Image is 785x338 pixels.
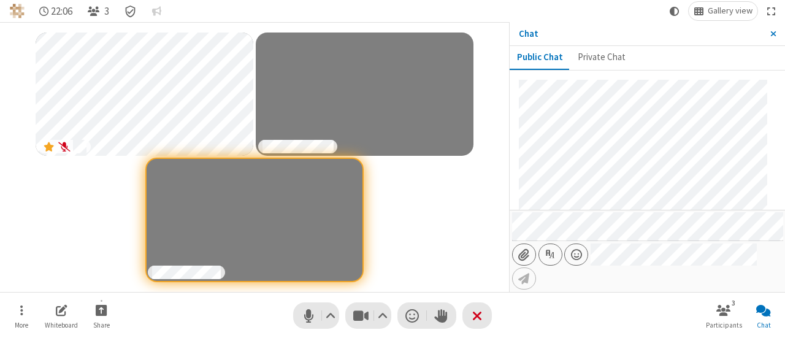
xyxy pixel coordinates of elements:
button: Mute (Alt+A) [293,302,339,329]
button: Stop video (Alt+V) [345,302,391,329]
div: Meeting details Encryption enabled [119,2,142,20]
button: Send message [512,267,536,290]
button: Open menu [3,298,40,333]
button: Send a reaction [397,302,427,329]
span: Whiteboard [45,321,78,329]
span: Share [93,321,110,329]
span: 22:06 [51,6,72,17]
span: 3 [104,6,109,17]
button: Private Chat [570,46,633,69]
span: Chat [757,321,771,329]
div: Timer [34,2,78,20]
button: Change layout [689,2,757,20]
button: Fullscreen [762,2,781,20]
button: Close chat [745,298,782,333]
button: Public Chat [510,46,570,69]
button: Leave meeting [462,302,492,329]
div: 3 [729,298,739,309]
button: Audio settings [323,302,339,329]
button: Open shared whiteboard [43,298,80,333]
button: Video setting [375,302,391,329]
button: Raise hand [427,302,456,329]
button: Start sharing [83,298,120,333]
button: Conversation [147,2,166,20]
button: Using system theme [665,2,684,20]
img: jay-testing [10,4,25,18]
span: Gallery view [708,6,752,16]
button: Open menu [564,244,588,266]
button: Open participant list [705,298,742,333]
button: Open participant list [82,2,114,20]
button: Show formatting [538,244,562,266]
span: More [15,321,28,329]
span: Participants [706,321,742,329]
button: Close sidebar [761,22,785,45]
p: Chat [519,27,761,41]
